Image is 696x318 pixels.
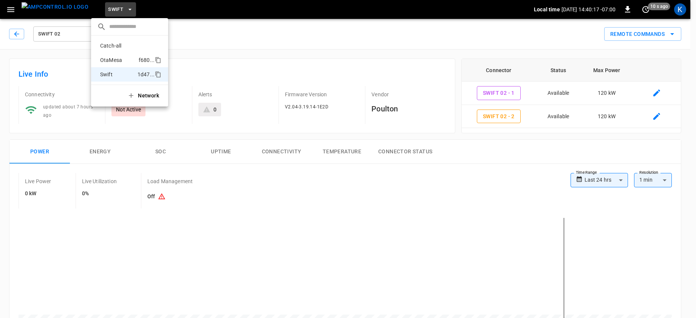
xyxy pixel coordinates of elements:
[97,71,138,78] p: Swift
[154,56,162,65] div: copy
[97,56,139,64] p: OtaMesa
[154,70,162,79] div: copy
[97,42,138,49] p: Catch-all
[123,88,165,103] button: Network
